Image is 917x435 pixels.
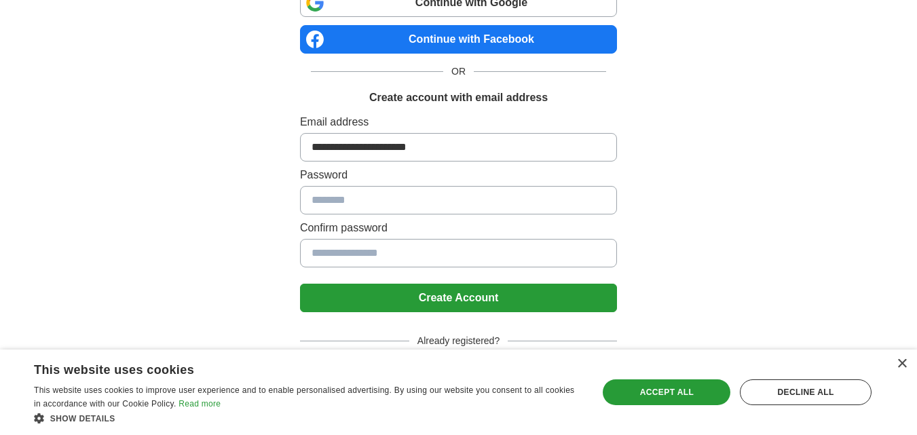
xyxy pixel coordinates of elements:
span: This website uses cookies to improve user experience and to enable personalised advertising. By u... [34,385,574,409]
span: Show details [50,414,115,423]
div: Decline all [740,379,872,405]
a: Continue with Facebook [300,25,617,54]
span: Already registered? [409,334,508,348]
label: Email address [300,114,617,130]
div: Close [897,359,907,369]
div: Accept all [603,379,730,405]
label: Confirm password [300,220,617,236]
span: OR [443,64,474,79]
div: Show details [34,411,582,425]
a: Read more, opens a new window [179,399,221,409]
button: Create Account [300,284,617,312]
div: This website uses cookies [34,358,548,378]
h1: Create account with email address [369,90,548,106]
label: Password [300,167,617,183]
